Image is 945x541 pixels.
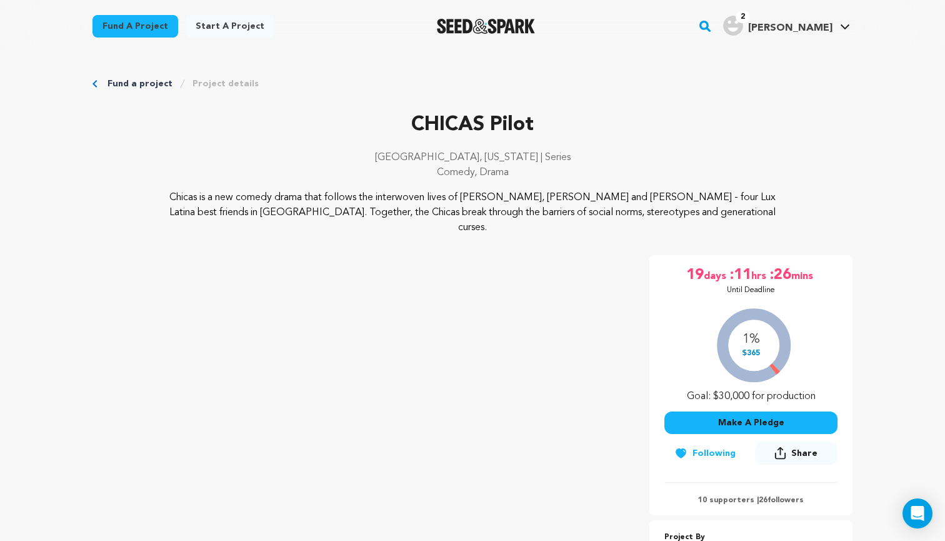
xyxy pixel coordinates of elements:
button: Following [664,442,746,465]
div: Fleming F.'s Profile [723,16,832,36]
p: Comedy, Drama [92,165,852,180]
div: Breadcrumb [92,78,852,90]
a: Fund a project [92,15,178,38]
span: 26 [759,497,767,504]
p: CHICAS Pilot [92,110,852,140]
span: 2 [736,11,750,23]
span: [PERSON_NAME] [748,23,832,33]
span: :26 [769,265,791,285]
img: user.png [723,16,743,36]
span: 19 [686,265,704,285]
span: hrs [751,265,769,285]
span: Share [791,447,817,460]
p: [GEOGRAPHIC_DATA], [US_STATE] | Series [92,150,852,165]
a: Fund a project [107,78,172,90]
p: Until Deadline [727,285,775,295]
a: Seed&Spark Homepage [437,19,535,34]
img: Seed&Spark Logo Dark Mode [437,19,535,34]
span: days [704,265,729,285]
a: Project details [192,78,259,90]
button: Make A Pledge [664,412,837,434]
span: Share [755,442,837,470]
span: :11 [729,265,751,285]
a: Start a project [186,15,274,38]
div: Open Intercom Messenger [902,498,932,528]
p: Chicas is a new comedy drama that follows the interwoven lives of [PERSON_NAME], [PERSON_NAME] an... [169,190,777,235]
span: mins [791,265,816,285]
button: Share [755,442,837,465]
a: Fleming F.'s Profile [721,13,852,36]
span: Fleming F.'s Profile [721,13,852,39]
p: 10 supporters | followers [664,495,837,505]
